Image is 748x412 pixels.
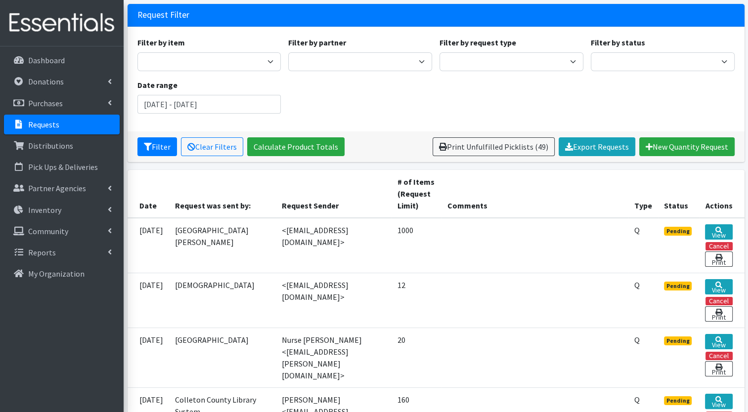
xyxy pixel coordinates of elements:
[440,37,516,48] label: Filter by request type
[392,170,441,218] th: # of Items (Request Limit)
[705,306,732,322] a: Print
[664,227,692,236] span: Pending
[705,334,732,349] a: View
[664,396,692,405] span: Pending
[276,273,392,328] td: <[EMAIL_ADDRESS][DOMAIN_NAME]>
[4,264,120,284] a: My Organization
[288,37,346,48] label: Filter by partner
[4,157,120,177] a: Pick Ups & Deliveries
[137,95,281,114] input: January 1, 2011 - December 31, 2011
[4,72,120,91] a: Donations
[276,170,392,218] th: Request Sender
[705,297,733,305] button: Cancel
[392,273,441,328] td: 12
[4,178,120,198] a: Partner Agencies
[4,6,120,40] img: HumanEssentials
[137,37,185,48] label: Filter by item
[4,50,120,70] a: Dashboard
[4,221,120,241] a: Community
[128,328,169,387] td: [DATE]
[4,115,120,134] a: Requests
[705,361,732,376] a: Print
[28,120,59,129] p: Requests
[664,282,692,290] span: Pending
[28,247,56,257] p: Reports
[28,77,64,86] p: Donations
[628,170,658,218] th: Type
[169,328,276,387] td: [GEOGRAPHIC_DATA]
[276,328,392,387] td: Nurse [PERSON_NAME] <[EMAIL_ADDRESS][PERSON_NAME][DOMAIN_NAME]>
[28,55,65,65] p: Dashboard
[137,10,189,20] h3: Request Filter
[276,218,392,273] td: <[EMAIL_ADDRESS][DOMAIN_NAME]>
[705,394,732,409] a: View
[705,224,732,240] a: View
[28,205,61,215] p: Inventory
[705,352,733,360] button: Cancel
[28,98,63,108] p: Purchases
[28,162,98,172] p: Pick Ups & Deliveries
[4,93,120,113] a: Purchases
[705,279,732,294] a: View
[559,137,635,156] a: Export Requests
[634,280,640,290] abbr: Quantity
[699,170,744,218] th: Actions
[28,141,73,151] p: Distributions
[634,395,640,405] abbr: Quantity
[128,273,169,328] td: [DATE]
[169,170,276,218] th: Request was sent by:
[181,137,243,156] a: Clear Filters
[4,243,120,262] a: Reports
[128,218,169,273] td: [DATE]
[28,183,86,193] p: Partner Agencies
[169,218,276,273] td: [GEOGRAPHIC_DATA][PERSON_NAME]
[591,37,645,48] label: Filter by status
[634,225,640,235] abbr: Quantity
[137,137,177,156] button: Filter
[634,335,640,345] abbr: Quantity
[4,136,120,156] a: Distributions
[169,273,276,328] td: [DEMOGRAPHIC_DATA]
[392,218,441,273] td: 1000
[4,200,120,220] a: Inventory
[247,137,345,156] a: Calculate Product Totals
[658,170,700,218] th: Status
[705,251,732,267] a: Print
[128,170,169,218] th: Date
[392,328,441,387] td: 20
[639,137,735,156] a: New Quantity Request
[433,137,555,156] a: Print Unfulfilled Picklists (49)
[137,79,177,91] label: Date range
[664,336,692,345] span: Pending
[705,242,733,250] button: Cancel
[28,226,68,236] p: Community
[441,170,628,218] th: Comments
[28,269,85,279] p: My Organization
